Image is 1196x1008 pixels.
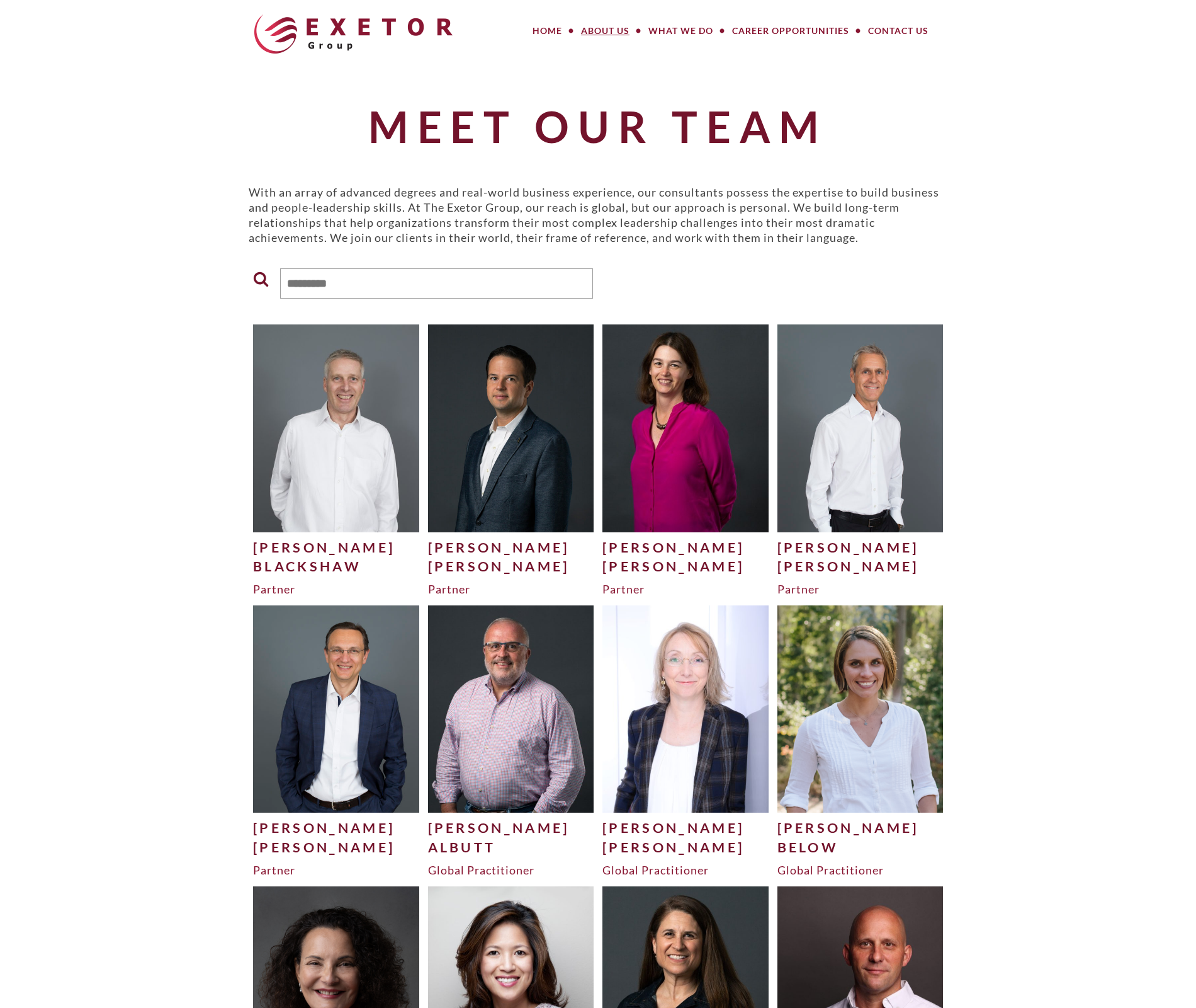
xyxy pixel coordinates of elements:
[602,557,769,576] div: [PERSON_NAME]
[777,838,944,857] div: Below
[428,838,594,857] div: Albutt
[523,18,572,43] a: Home
[602,818,769,837] div: [PERSON_NAME]
[602,538,769,557] div: [PERSON_NAME]
[723,18,859,43] a: Career Opportunities
[428,862,594,878] div: Global Practitioner
[777,538,944,557] div: [PERSON_NAME]
[777,605,944,878] a: [PERSON_NAME]BelowGlobal Practitioner
[777,605,944,813] img: Chantal-1-500x625.png
[777,818,944,837] div: [PERSON_NAME]
[602,605,769,813] img: Camilla-Beglan-1-500x625.jpg
[602,581,769,597] div: Partner
[602,324,769,532] img: Julie-H-500x625.jpg
[602,324,769,597] a: [PERSON_NAME][PERSON_NAME]Partner
[254,14,453,54] img: The Exetor Group
[428,324,594,532] img: Philipp-Ebert_edited-1-500x625.jpg
[428,581,594,597] div: Partner
[777,324,944,532] img: Craig-Mitchell-Website-500x625.jpg
[572,18,639,43] a: About Us
[253,538,419,557] div: [PERSON_NAME]
[777,557,944,576] div: [PERSON_NAME]
[253,557,419,576] div: Blackshaw
[777,862,944,878] div: Global Practitioner
[253,324,419,532] img: Dave-Blackshaw-for-website2-500x625.jpg
[253,581,419,597] div: Partner
[602,862,769,878] div: Global Practitioner
[428,324,594,597] a: [PERSON_NAME][PERSON_NAME]Partner
[428,605,594,813] img: Graham-A-500x625.jpg
[639,18,723,43] a: What We Do
[777,581,944,597] div: Partner
[253,324,419,597] a: [PERSON_NAME]BlackshawPartner
[249,185,947,245] p: With an array of advanced degrees and real-world business experience, our consultants possess the...
[253,818,419,837] div: [PERSON_NAME]
[249,103,947,150] h1: Meet Our Team
[428,538,594,557] div: [PERSON_NAME]
[602,838,769,857] div: [PERSON_NAME]
[428,818,594,837] div: [PERSON_NAME]
[253,862,419,878] div: Partner
[859,18,938,43] a: Contact Us
[428,605,594,878] a: [PERSON_NAME]AlbuttGlobal Practitioner
[428,557,594,576] div: [PERSON_NAME]
[602,605,769,878] a: [PERSON_NAME][PERSON_NAME]Global Practitioner
[253,605,419,813] img: Philipp-Spannuth-Website-500x625.jpg
[777,324,944,597] a: [PERSON_NAME][PERSON_NAME]Partner
[253,838,419,857] div: [PERSON_NAME]
[253,605,419,878] a: [PERSON_NAME][PERSON_NAME]Partner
